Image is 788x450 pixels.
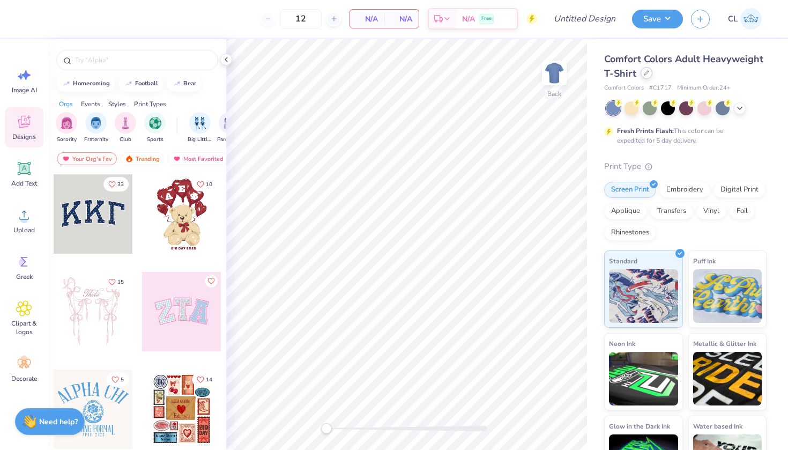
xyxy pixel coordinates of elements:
strong: Need help? [39,417,78,427]
img: Club Image [120,117,131,129]
span: Sports [147,136,163,144]
span: Greek [16,272,33,281]
img: Puff Ink [693,269,762,323]
img: Standard [609,269,678,323]
span: Neon Ink [609,338,635,349]
div: Vinyl [696,203,726,219]
button: bear [167,76,201,92]
span: Big Little Reveal [188,136,212,144]
button: filter button [84,112,108,144]
span: Image AI [12,86,37,94]
div: filter for Sports [144,112,166,144]
span: 14 [206,377,212,382]
img: Neon Ink [609,352,678,405]
div: Print Types [134,99,166,109]
div: Applique [604,203,647,219]
span: Minimum Order: 24 + [677,84,731,93]
div: homecoming [73,80,110,86]
span: Add Text [11,179,37,188]
div: Styles [108,99,126,109]
div: filter for Sorority [56,112,77,144]
input: Try "Alpha" [74,55,211,65]
a: CL [723,8,767,29]
div: filter for Big Little Reveal [188,112,212,144]
div: Digital Print [713,182,765,198]
span: CL [728,13,738,25]
div: Most Favorited [168,152,228,165]
img: most_fav.gif [173,155,181,163]
input: – – [280,9,322,28]
div: This color can be expedited for 5 day delivery. [617,126,749,145]
button: Like [103,275,129,289]
button: Like [103,177,129,191]
strong: Fresh Prints Flash: [617,127,674,135]
button: filter button [56,112,77,144]
div: filter for Club [115,112,136,144]
img: trend_line.gif [124,80,133,87]
div: Events [81,99,100,109]
span: Designs [12,132,36,141]
img: trend_line.gif [173,80,181,87]
img: trending.gif [125,155,133,163]
div: Embroidery [659,182,710,198]
input: Untitled Design [545,8,624,29]
img: Fraternity Image [90,117,102,129]
span: Comfort Colors Adult Heavyweight T-Shirt [604,53,763,80]
button: Like [192,372,217,387]
div: bear [183,80,196,86]
div: football [135,80,158,86]
button: Like [205,275,218,287]
span: 33 [117,182,124,187]
span: # C1717 [649,84,672,93]
span: Metallic & Glitter Ink [693,338,756,349]
button: filter button [188,112,212,144]
span: Free [481,15,492,23]
span: Water based Ink [693,421,742,432]
div: Trending [120,152,165,165]
div: Foil [730,203,755,219]
div: Your Org's Fav [57,152,117,165]
button: filter button [144,112,166,144]
div: Transfers [650,203,693,219]
img: Back [544,62,565,84]
div: Back [547,89,561,99]
span: N/A [356,13,378,25]
span: Upload [13,226,35,234]
button: filter button [115,112,136,144]
span: Sorority [57,136,77,144]
div: filter for Fraternity [84,112,108,144]
button: filter button [217,112,242,144]
span: Club [120,136,131,144]
span: Puff Ink [693,255,716,267]
span: Comfort Colors [604,84,644,93]
div: Rhinestones [604,225,656,241]
img: Metallic & Glitter Ink [693,352,762,405]
img: Chloe Lee [740,8,762,29]
img: Sorority Image [61,117,73,129]
span: 5 [121,377,124,382]
span: Glow in the Dark Ink [609,421,670,432]
img: Big Little Reveal Image [194,117,206,129]
span: Parent's Weekend [217,136,242,144]
span: Fraternity [84,136,108,144]
div: Screen Print [604,182,656,198]
span: Decorate [11,374,37,383]
img: most_fav.gif [62,155,70,163]
span: Clipart & logos [6,319,42,336]
span: Standard [609,255,637,267]
img: Sports Image [149,117,161,129]
span: N/A [391,13,412,25]
div: Accessibility label [321,423,332,434]
button: Like [192,177,217,191]
span: 10 [206,182,212,187]
button: Save [632,10,683,28]
div: filter for Parent's Weekend [217,112,242,144]
img: Parent's Weekend Image [224,117,236,129]
button: football [118,76,163,92]
div: Print Type [604,160,767,173]
span: N/A [462,13,475,25]
button: Like [107,372,129,387]
img: trend_line.gif [62,80,71,87]
span: 15 [117,279,124,285]
div: Orgs [59,99,73,109]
